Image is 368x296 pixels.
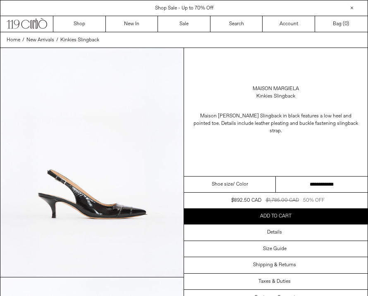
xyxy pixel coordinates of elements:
span: / Color [233,181,248,188]
span: Home [7,37,20,43]
p: Maison [PERSON_NAME] Slingback in black features a low heel and pointed toe. Details include leat... [193,108,358,139]
span: ) [344,20,349,28]
div: Kinkies Slingback [256,93,295,100]
span: Kinkies Slingback [60,37,99,43]
a: Bag () [315,16,368,32]
a: Shop Sale - Up to 70% Off [155,5,213,12]
span: / [22,36,24,44]
div: 50% OFF [303,197,325,204]
a: Home [7,36,20,44]
span: Add to cart [260,213,292,220]
a: New In [106,16,158,32]
h3: Size Guide [263,246,287,252]
a: Maison Margiela [253,85,299,93]
h3: Shipping & Returns [253,262,296,268]
div: $1,785.00 CAD [266,197,299,204]
span: Shoe size [212,181,233,188]
a: Account [263,16,315,32]
span: New Arrivals [26,37,54,43]
div: $892.50 CAD [231,197,261,204]
a: Sale [158,16,210,32]
a: Shop [53,16,106,32]
a: New Arrivals [26,36,54,44]
h3: Details [267,229,282,235]
span: 0 [344,21,347,27]
img: Corbo-04-05-20256023copy_1800x1800.jpg [0,48,184,277]
a: Search [210,16,263,32]
h3: Taxes & Duties [258,279,291,284]
span: / [56,36,58,44]
button: Add to cart [184,208,368,224]
a: Kinkies Slingback [60,36,99,44]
